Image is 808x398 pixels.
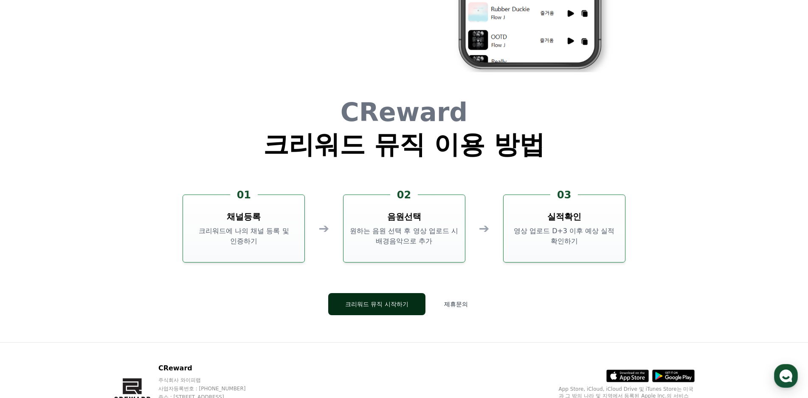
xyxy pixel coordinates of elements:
[158,363,262,373] p: CReward
[507,226,622,246] p: 영상 업로드 D+3 이후 예상 실적 확인하기
[347,226,462,246] p: 원하는 음원 선택 후 영상 업로드 시 배경음악으로 추가
[390,188,418,202] div: 02
[550,188,578,202] div: 03
[27,282,32,289] span: 홈
[110,269,163,291] a: 설정
[230,188,258,202] div: 01
[78,282,88,289] span: 대화
[318,221,329,236] div: ➔
[56,269,110,291] a: 대화
[432,293,480,315] button: 제휴문의
[263,99,545,125] h1: CReward
[158,377,262,384] p: 주식회사 와이피랩
[186,226,301,246] p: 크리워드에 나의 채널 등록 및 인증하기
[387,211,421,223] h3: 음원선택
[328,293,425,315] button: 크리워드 뮤직 시작하기
[263,132,545,157] h1: 크리워드 뮤직 이용 방법
[547,211,581,223] h3: 실적확인
[131,282,141,289] span: 설정
[479,221,490,236] div: ➔
[3,269,56,291] a: 홈
[158,385,262,392] p: 사업자등록번호 : [PHONE_NUMBER]
[227,211,261,223] h3: 채널등록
